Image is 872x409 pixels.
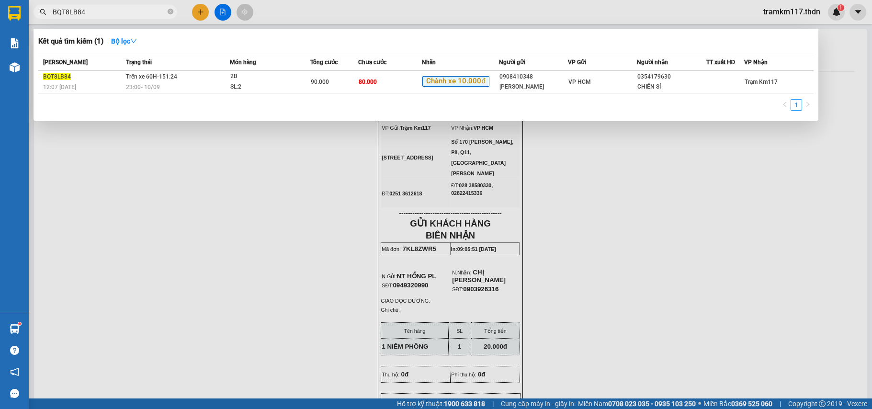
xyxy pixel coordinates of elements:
span: VP HCM [568,79,591,85]
span: Người gửi [499,59,525,66]
span: Trạng thái [126,59,152,66]
span: 12:07 [DATE] [43,84,76,91]
span: Chành xe 10.000đ [422,76,489,87]
span: VP Nhận [744,59,768,66]
li: 1 [791,99,802,111]
span: 90.000 [311,79,329,85]
strong: Bộ lọc [111,37,137,45]
li: Previous Page [779,99,791,111]
img: solution-icon [10,38,20,48]
span: Trên xe 60H-151.24 [126,73,177,80]
div: 2B [230,71,302,82]
span: message [10,389,19,398]
img: warehouse-icon [10,62,20,72]
h3: Kết quả tìm kiếm ( 1 ) [38,36,103,46]
img: warehouse-icon [10,324,20,334]
span: Món hàng [230,59,256,66]
li: Next Page [802,99,814,111]
span: Tổng cước [310,59,338,66]
span: VP Gửi [568,59,586,66]
a: 1 [791,100,802,110]
span: notification [10,367,19,376]
span: close-circle [168,9,173,14]
span: [PERSON_NAME] [43,59,88,66]
button: Bộ lọcdown [103,34,145,49]
input: Tìm tên, số ĐT hoặc mã đơn [53,7,166,17]
sup: 1 [18,322,21,325]
span: down [130,38,137,45]
button: right [802,99,814,111]
div: 0908410348 [499,72,567,82]
img: logo-vxr [8,6,21,21]
span: search [40,9,46,15]
span: question-circle [10,346,19,355]
span: TT xuất HĐ [706,59,736,66]
div: SL: 2 [230,82,302,92]
button: left [779,99,791,111]
span: right [805,102,811,107]
span: close-circle [168,8,173,17]
span: 23:00 - 10/09 [126,84,160,91]
span: 80.000 [359,79,377,85]
div: 0354179630 [637,72,705,82]
span: Trạm Km117 [745,79,778,85]
div: CHIẾN SỈ [637,82,705,92]
span: Người nhận [637,59,668,66]
span: Chưa cước [358,59,386,66]
span: Nhãn [422,59,436,66]
div: [PERSON_NAME] [499,82,567,92]
span: left [782,102,788,107]
span: BQT8LB84 [43,73,71,80]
